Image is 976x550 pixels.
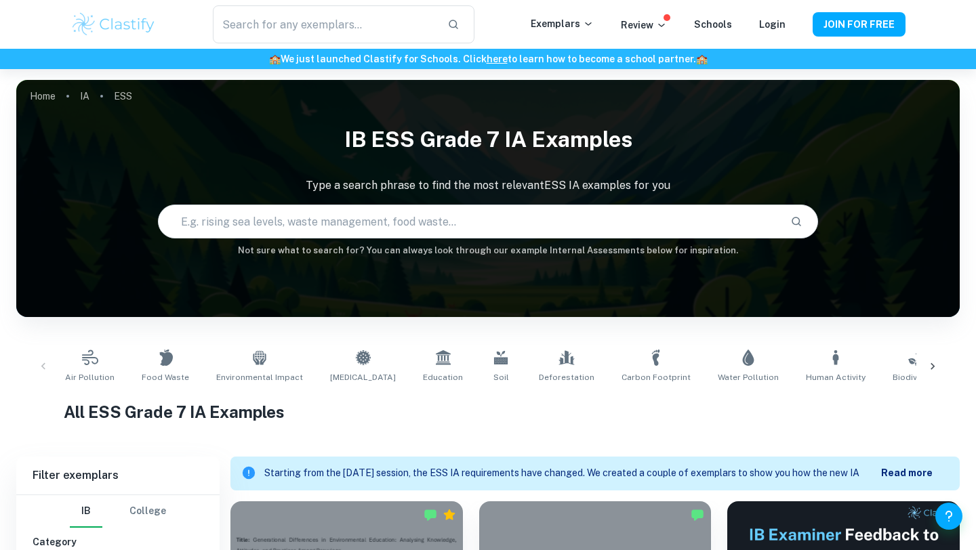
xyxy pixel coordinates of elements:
[531,16,594,31] p: Exemplars
[264,466,881,481] p: Starting from the [DATE] session, the ESS IA requirements have changed. We created a couple of ex...
[423,371,463,383] span: Education
[70,495,166,528] div: Filter type choice
[3,51,973,66] h6: We just launched Clastify for Schools. Click to learn how to become a school partner.
[487,54,508,64] a: here
[114,89,132,104] p: ESS
[80,87,89,106] a: IA
[691,508,704,522] img: Marked
[696,54,708,64] span: 🏫
[785,210,808,233] button: Search
[759,19,786,30] a: Login
[16,457,220,494] h6: Filter exemplars
[33,534,203,549] h6: Category
[694,19,732,30] a: Schools
[70,495,102,528] button: IB
[64,400,913,424] h1: All ESS Grade 7 IA Examples
[621,18,667,33] p: Review
[16,244,960,257] h6: Not sure what to search for? You can always look through our example Internal Assessments below f...
[269,54,281,64] span: 🏫
[129,495,166,528] button: College
[424,508,437,522] img: Marked
[216,371,303,383] span: Environmental Impact
[142,371,189,383] span: Food Waste
[65,371,115,383] span: Air Pollution
[622,371,691,383] span: Carbon Footprint
[935,503,962,530] button: Help and Feedback
[718,371,779,383] span: Water Pollution
[330,371,396,383] span: [MEDICAL_DATA]
[806,371,866,383] span: Human Activity
[159,203,779,240] input: E.g. rising sea levels, waste management, food waste...
[30,87,56,106] a: Home
[881,467,933,478] b: Read more
[813,12,906,37] button: JOIN FOR FREE
[213,5,436,43] input: Search for any exemplars...
[16,177,960,194] p: Type a search phrase to find the most relevant ESS IA examples for you
[70,11,157,38] img: Clastify logo
[539,371,594,383] span: Deforestation
[443,508,456,522] div: Premium
[893,371,939,383] span: Biodiversity
[493,371,509,383] span: Soil
[16,118,960,161] h1: IB ESS Grade 7 IA examples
